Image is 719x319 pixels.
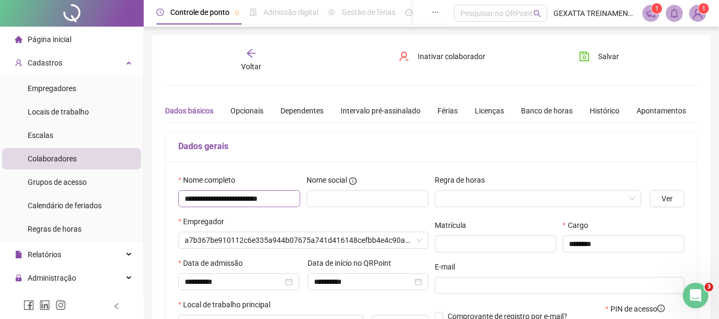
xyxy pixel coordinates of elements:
img: 3599 [690,5,706,21]
span: info-circle [657,305,665,312]
span: Inativar colaborador [418,51,485,62]
span: ellipsis [432,9,439,16]
span: lock [15,274,22,282]
span: Ver [662,193,673,205]
div: Apontamentos [637,105,686,117]
div: Licenças [475,105,504,117]
div: Intervalo pré-assinalado [341,105,420,117]
div: Banco de horas [521,105,573,117]
button: Inativar colaborador [391,48,493,65]
span: Calendário de feriados [28,201,102,210]
span: a7b367be910112c6e335a944b07675a741d416148cefbb4e4c90ab53af21336a [185,232,422,248]
div: Dados básicos [165,105,213,117]
span: Escalas [28,131,53,140]
span: Admissão digital [263,8,318,17]
span: instagram [55,300,66,310]
span: Relatórios [28,250,61,259]
span: 3 [705,283,713,291]
span: Colaboradores [28,154,77,163]
span: file-done [250,9,257,16]
span: dashboard [405,9,412,16]
span: Administração [28,274,76,282]
span: Página inicial [28,35,71,44]
label: Matrícula [435,219,473,231]
h5: Dados gerais [178,140,684,153]
span: clock-circle [156,9,164,16]
span: save [579,51,590,62]
span: user-add [15,59,22,67]
span: facebook [23,300,34,310]
label: Regra de horas [435,174,492,186]
label: E-mail [435,261,462,273]
span: 1 [655,5,659,12]
sup: 1 [651,3,662,14]
span: info-circle [349,177,357,185]
span: file [15,251,22,258]
span: Gestão de férias [342,8,395,17]
label: Cargo [563,219,594,231]
span: user-delete [399,51,409,62]
button: Salvar [571,48,627,65]
span: GEXATTA TREINAMENTO PROFISSIONAL LTDA [553,7,636,19]
span: arrow-left [246,48,257,59]
span: linkedin [39,300,50,310]
button: Ver [650,190,684,207]
span: PIN de acesso [610,303,665,315]
span: sun [328,9,335,16]
span: Cadastros [28,59,62,67]
span: Controle de ponto [170,8,229,17]
span: Grupos de acesso [28,178,87,186]
label: Empregador [178,216,231,227]
span: Nome social [307,174,347,186]
span: left [113,302,120,310]
div: Opcionais [230,105,263,117]
span: Empregadores [28,84,76,93]
label: Data de início no QRPoint [308,257,398,269]
span: pushpin [234,10,240,16]
span: home [15,36,22,43]
div: Férias [437,105,458,117]
span: Voltar [241,62,261,71]
label: Data de admissão [178,257,250,269]
span: bell [670,9,679,18]
label: Nome completo [178,174,242,186]
span: notification [646,9,656,18]
iframe: Intercom live chat [683,283,708,308]
span: Regras de horas [28,225,81,233]
span: Salvar [598,51,619,62]
sup: Atualize o seu contato no menu Meus Dados [698,3,709,14]
div: Dependentes [280,105,324,117]
span: search [533,10,541,18]
label: Local de trabalho principal [178,299,277,310]
span: 1 [702,5,706,12]
span: Locais de trabalho [28,108,89,116]
div: Histórico [590,105,619,117]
